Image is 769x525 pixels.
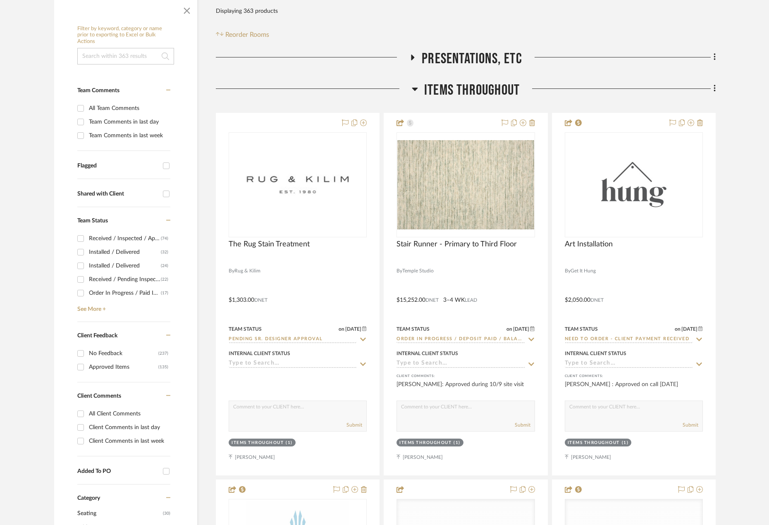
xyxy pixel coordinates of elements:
div: Approved Items [89,360,158,374]
span: Team Comments [77,88,119,93]
input: Type to Search… [396,336,525,344]
span: on [339,327,344,332]
span: [DATE] [512,326,530,332]
div: (24) [161,259,168,272]
div: Team Status [565,325,598,333]
div: All Client Comments [89,407,168,420]
span: (30) [163,507,170,520]
div: Received / Pending Inspection [89,273,161,286]
span: Team Status [77,218,108,224]
input: Type to Search… [229,360,357,368]
div: Team Status [229,325,262,333]
div: Installed / Delivered [89,246,161,259]
span: [DATE] [681,326,698,332]
span: Stair Runner - Primary to Third Floor [396,240,517,249]
span: The Rug Stain Treatment [229,240,310,249]
img: Art Installation [577,133,690,236]
div: (237) [158,347,168,360]
div: Installed / Delivered [89,259,161,272]
button: Submit [515,421,530,429]
div: 0 [565,133,702,237]
div: Displaying 363 products [216,3,278,19]
span: Art Installation [565,240,613,249]
div: Items Throughout [568,440,620,446]
div: (17) [161,286,168,300]
input: Type to Search… [396,360,525,368]
div: Team Comments in last day [89,115,168,129]
span: on [506,327,512,332]
div: All Team Comments [89,102,168,115]
img: The Rug Stain Treatment [246,133,349,236]
span: By [396,267,402,275]
div: [PERSON_NAME] : Approved on call [DATE] [565,380,703,397]
div: Internal Client Status [565,350,626,357]
div: 0 [397,133,534,237]
input: Type to Search… [229,336,357,344]
div: (74) [161,232,168,245]
div: Items Throughout [399,440,451,446]
input: Type to Search… [565,360,693,368]
div: [PERSON_NAME]: Approved during 10/9 site visit [396,380,535,397]
div: Client Comments in last day [89,421,168,434]
span: Category [77,495,100,502]
div: Team Status [396,325,430,333]
div: Items Throughout [232,440,284,446]
div: Received / Inspected / Approved [89,232,161,245]
button: Close [179,1,195,17]
div: Shared with Client [77,191,159,198]
div: Flagged [77,162,159,169]
input: Search within 363 results [77,48,174,64]
div: (22) [161,273,168,286]
button: Submit [346,421,362,429]
span: Reorder Rooms [225,30,269,40]
span: on [675,327,681,332]
span: Client Comments [77,393,121,399]
span: Get It Hung [571,267,596,275]
div: Internal Client Status [229,350,290,357]
div: (135) [158,360,168,374]
div: Added To PO [77,468,159,475]
span: Presentations, ETC [422,50,522,68]
div: Order In Progress / Paid In Full w/ Freight, No Balance due [89,286,161,300]
div: (1) [286,440,293,446]
a: See More + [75,300,170,313]
img: Stair Runner - Primary to Third Floor [397,140,534,229]
div: Internal Client Status [396,350,458,357]
span: Client Feedback [77,333,117,339]
div: Client Comments in last week [89,434,168,448]
span: By [565,267,571,275]
button: Reorder Rooms [216,30,269,40]
span: Rug & Kilim [234,267,260,275]
div: Team Comments in last week [89,129,168,142]
button: Submit [683,421,698,429]
div: No Feedback [89,347,158,360]
span: Items Throughout [424,81,520,99]
span: Seating [77,506,161,520]
div: (1) [622,440,629,446]
div: (32) [161,246,168,259]
span: Temple Studio [402,267,434,275]
div: (1) [454,440,461,446]
h6: Filter by keyword, category or name prior to exporting to Excel or Bulk Actions [77,26,174,45]
input: Type to Search… [565,336,693,344]
span: By [229,267,234,275]
span: [DATE] [344,326,362,332]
